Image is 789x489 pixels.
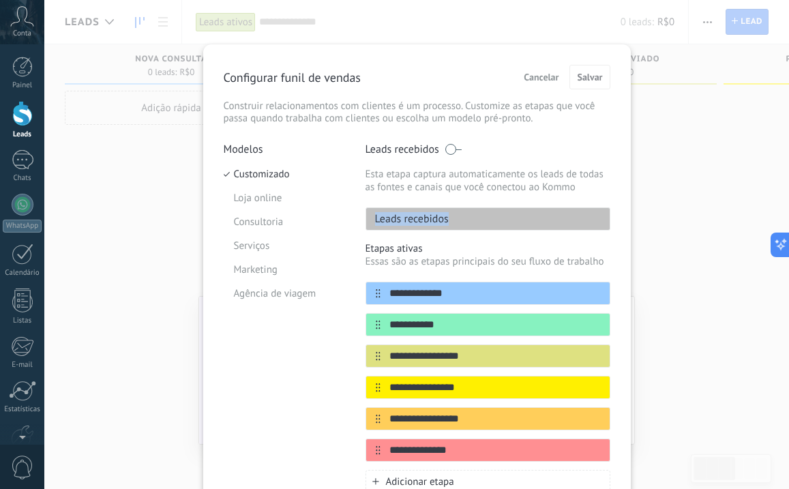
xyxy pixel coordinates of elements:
[3,269,42,278] div: Calendário
[224,282,345,306] li: Agência de viagem
[3,361,42,370] div: E-mail
[366,143,439,156] p: Leads recebidos
[524,72,559,82] span: Cancelar
[224,234,345,258] li: Serviços
[13,29,31,38] span: Conta
[224,210,345,234] li: Consultoria
[3,81,42,90] div: Painel
[224,186,345,210] li: Loja online
[224,70,361,85] p: Configurar funil de vendas
[3,405,42,414] div: Estatísticas
[569,65,610,89] button: Salvar
[3,130,42,139] div: Leads
[366,242,610,255] p: Etapas ativas
[577,72,602,82] span: Salvar
[3,220,42,233] div: WhatsApp
[224,162,345,186] li: Customizado
[386,475,454,488] span: Adicionar etapa
[366,168,610,194] p: Esta etapa captura automaticamente os leads de todas as fontes e canais que você conectou ao Kommo
[366,255,610,268] p: Essas são as etapas principais do seu fluxo de trabalho
[3,316,42,325] div: Listas
[3,174,42,183] div: Chats
[518,67,565,87] button: Cancelar
[224,143,345,156] p: Modelos
[366,212,449,226] p: Leads recebidos
[224,258,345,282] li: Marketing
[224,100,610,125] p: Construir relacionamentos com clientes é um processo. Customize as etapas que você passa quando t...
